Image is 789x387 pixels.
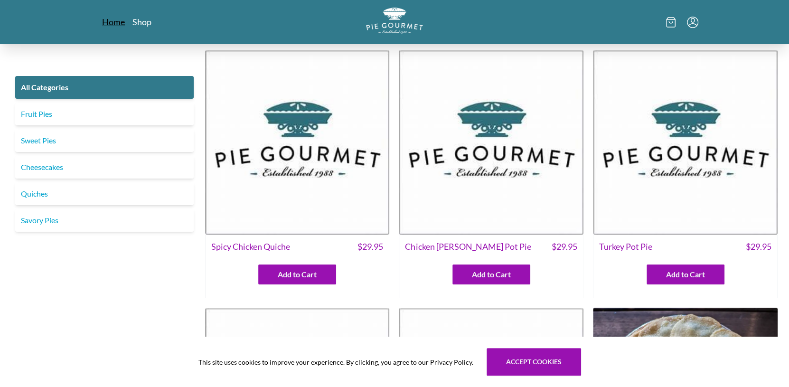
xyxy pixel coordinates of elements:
button: Add to Cart [258,264,336,284]
span: Spicy Chicken Quiche [211,240,290,253]
button: Menu [687,17,698,28]
a: Savory Pies [15,209,194,232]
a: Cheesecakes [15,156,194,179]
a: Quiches [15,182,194,205]
button: Accept cookies [487,348,581,376]
a: Shop [132,16,151,28]
span: Add to Cart [278,269,317,280]
a: Sweet Pies [15,129,194,152]
img: Turkey Pot Pie [593,50,778,235]
span: $ 29.95 [552,240,577,253]
img: logo [366,8,423,34]
span: Add to Cart [666,269,705,280]
a: Logo [366,8,423,37]
a: Home [102,16,125,28]
span: $ 29.95 [746,240,771,253]
span: Chicken [PERSON_NAME] Pot Pie [405,240,531,253]
button: Add to Cart [452,264,530,284]
span: This site uses cookies to improve your experience. By clicking, you agree to our Privacy Policy. [198,357,473,367]
img: Chicken Curry Pot Pie [399,50,583,235]
button: Add to Cart [647,264,724,284]
img: Spicy Chicken Quiche [205,50,390,235]
a: Fruit Pies [15,103,194,125]
span: Add to Cart [472,269,511,280]
a: All Categories [15,76,194,99]
span: $ 29.95 [357,240,383,253]
span: Turkey Pot Pie [599,240,652,253]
